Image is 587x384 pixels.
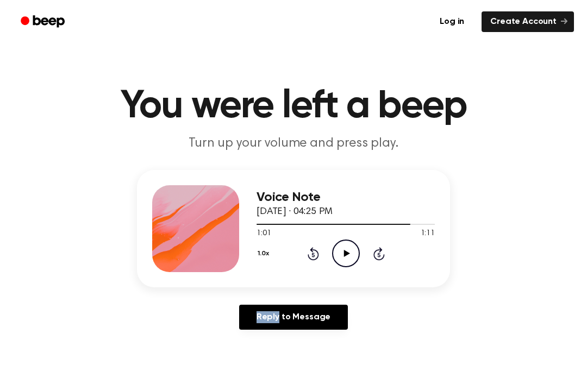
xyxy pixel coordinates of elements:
a: Create Account [482,11,574,32]
h1: You were left a beep [15,87,572,126]
a: Beep [13,11,74,33]
span: [DATE] · 04:25 PM [257,207,333,217]
a: Reply to Message [239,305,348,330]
button: 1.0x [257,244,273,263]
span: 1:01 [257,228,271,240]
a: Log in [429,9,475,34]
p: Turn up your volume and press play. [85,135,502,153]
h3: Voice Note [257,190,435,205]
span: 1:11 [421,228,435,240]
